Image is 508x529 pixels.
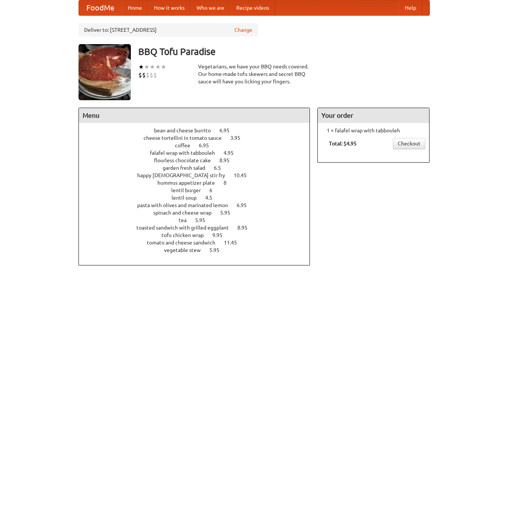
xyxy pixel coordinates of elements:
[79,0,122,15] a: FoodMe
[399,0,422,15] a: Help
[144,63,150,71] li: ★
[234,26,252,34] a: Change
[237,202,254,208] span: 6.95
[219,127,237,133] span: 6.95
[329,141,357,147] b: Total: $4.95
[209,247,227,253] span: 5.95
[191,0,230,15] a: Who we are
[154,157,243,163] a: flourless chocolate cake 8.95
[155,63,161,71] li: ★
[150,150,222,156] span: falafel wrap with tabbouleh
[137,172,233,178] span: happy [DEMOGRAPHIC_DATA] stir fry
[220,210,238,216] span: 5.95
[209,187,220,193] span: 6
[144,135,229,141] span: cheese tortellini in tomato sauce
[138,44,430,59] h3: BBQ Tofu Paradise
[79,108,310,123] h4: Menu
[230,0,275,15] a: Recipe videos
[224,240,244,246] span: 11.45
[219,157,237,163] span: 8.95
[78,44,131,100] img: angular.jpg
[153,210,219,216] span: spinach and cheese wrap
[146,71,150,79] li: $
[138,63,144,71] li: ★
[212,232,230,238] span: 9.95
[136,225,236,231] span: toasted sandwich with grilled eggplant
[148,0,191,15] a: How it works
[230,135,248,141] span: 3.95
[175,142,198,148] span: coffee
[164,247,208,253] span: vegetable stew
[164,247,233,253] a: vegetable stew 5.95
[179,217,219,223] a: tea 5.95
[147,240,223,246] span: tomato and cheese sandwich
[150,150,247,156] a: falafel wrap with tabbouleh 4.95
[136,225,261,231] a: toasted sandwich with grilled eggplant 8.95
[224,150,241,156] span: 4.95
[137,202,261,208] a: pasta with olives and marinated lemon 6.95
[161,232,236,238] a: tofu chicken wrap 9.95
[214,165,228,171] span: 6.5
[318,108,429,123] h4: Your order
[237,225,255,231] span: 8.95
[198,63,310,85] div: Vegetarians, we have your BBQ needs covered. Our home-made tofu skewers and secret BBQ sauce will...
[175,142,223,148] a: coffee 6.95
[205,195,220,201] span: 4.5
[153,71,157,79] li: $
[78,23,258,37] div: Deliver to: [STREET_ADDRESS]
[122,0,148,15] a: Home
[163,165,213,171] span: garden fresh salad
[144,135,254,141] a: cheese tortellini in tomato sauce 3.95
[157,180,222,186] span: hummus appetizer plate
[393,138,425,149] a: Checkout
[179,217,194,223] span: tea
[147,240,251,246] a: tomato and cheese sandwich 11.45
[154,157,218,163] span: flourless chocolate cake
[161,63,166,71] li: ★
[321,127,425,134] li: 1 × falafel wrap with tabbouleh
[171,187,208,193] span: lentil burger
[163,165,235,171] a: garden fresh salad 6.5
[195,217,213,223] span: 5.95
[157,180,240,186] a: hummus appetizer plate 8
[150,71,153,79] li: $
[138,71,142,79] li: $
[154,127,243,133] a: bean and cheese burrito 6.95
[150,63,155,71] li: ★
[142,71,146,79] li: $
[161,232,211,238] span: tofu chicken wrap
[153,210,244,216] a: spinach and cheese wrap 5.95
[199,142,216,148] span: 6.95
[172,195,226,201] a: lentil soup 4.5
[171,187,226,193] a: lentil burger 6
[224,180,234,186] span: 8
[154,127,218,133] span: bean and cheese burrito
[234,172,254,178] span: 10.45
[137,202,235,208] span: pasta with olives and marinated lemon
[137,172,261,178] a: happy [DEMOGRAPHIC_DATA] stir fry 10.45
[172,195,204,201] span: lentil soup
